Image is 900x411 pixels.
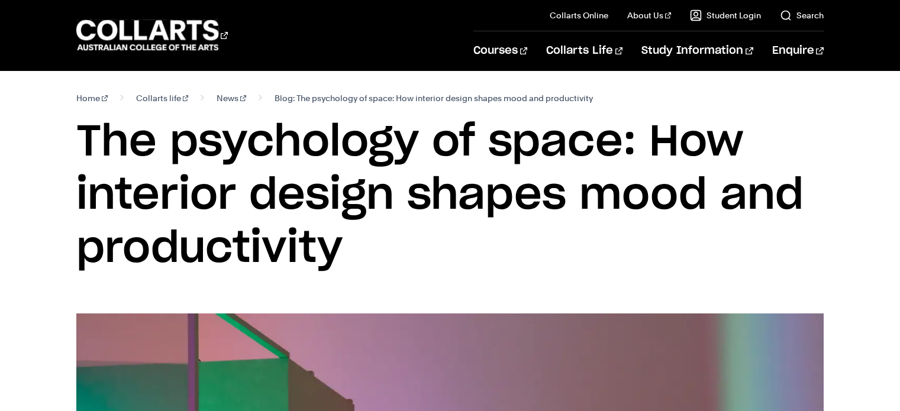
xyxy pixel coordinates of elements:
h1: The psychology of space: How interior design shapes mood and productivity [76,116,823,276]
a: Enquire [772,31,824,70]
a: Collarts Online [550,9,608,21]
a: Collarts Life [546,31,622,70]
a: About Us [627,9,671,21]
span: Blog: The psychology of space: How interior design shapes mood and productivity [275,90,593,106]
a: Student Login [690,9,761,21]
a: Courses [473,31,527,70]
a: Collarts life [136,90,189,106]
div: Go to homepage [76,18,228,52]
a: Search [780,9,824,21]
a: News [217,90,246,106]
a: Study Information [641,31,753,70]
a: Home [76,90,108,106]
